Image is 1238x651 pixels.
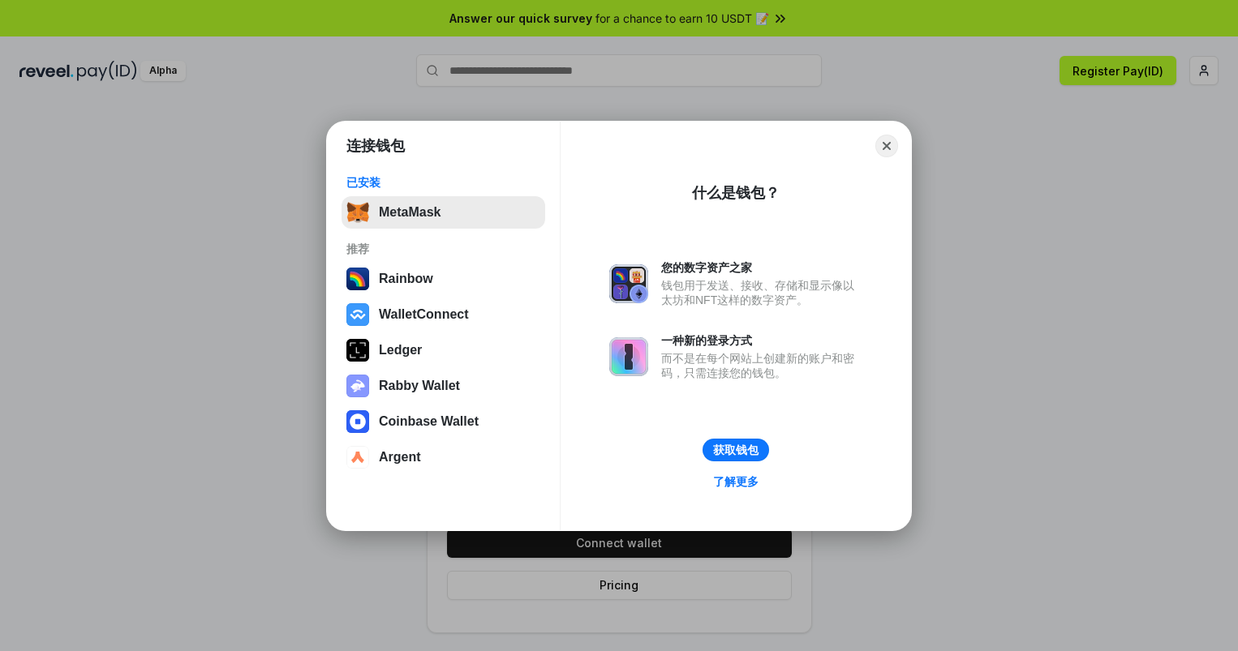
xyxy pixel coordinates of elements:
div: Ledger [379,343,422,358]
img: svg+xml,%3Csvg%20xmlns%3D%22http%3A%2F%2Fwww.w3.org%2F2000%2Fsvg%22%20width%3D%2228%22%20height%3... [346,339,369,362]
div: 了解更多 [713,474,759,489]
div: 而不是在每个网站上创建新的账户和密码，只需连接您的钱包。 [661,351,862,380]
button: Close [875,135,898,157]
img: svg+xml,%3Csvg%20xmlns%3D%22http%3A%2F%2Fwww.w3.org%2F2000%2Fsvg%22%20fill%3D%22none%22%20viewBox... [346,375,369,397]
div: 什么是钱包？ [692,183,780,203]
div: 一种新的登录方式 [661,333,862,348]
a: 了解更多 [703,471,768,492]
div: Argent [379,450,421,465]
img: svg+xml,%3Csvg%20fill%3D%22none%22%20height%3D%2233%22%20viewBox%3D%220%200%2035%2033%22%20width%... [346,201,369,224]
button: WalletConnect [342,298,545,331]
button: Rabby Wallet [342,370,545,402]
img: svg+xml,%3Csvg%20width%3D%22120%22%20height%3D%22120%22%20viewBox%3D%220%200%20120%20120%22%20fil... [346,268,369,290]
div: 已安装 [346,175,540,190]
h1: 连接钱包 [346,136,405,156]
button: Coinbase Wallet [342,405,545,438]
img: svg+xml,%3Csvg%20xmlns%3D%22http%3A%2F%2Fwww.w3.org%2F2000%2Fsvg%22%20fill%3D%22none%22%20viewBox... [609,337,648,376]
div: 获取钱包 [713,443,759,457]
img: svg+xml,%3Csvg%20xmlns%3D%22http%3A%2F%2Fwww.w3.org%2F2000%2Fsvg%22%20fill%3D%22none%22%20viewBox... [609,264,648,303]
div: 钱包用于发送、接收、存储和显示像以太坊和NFT这样的数字资产。 [661,278,862,307]
img: svg+xml,%3Csvg%20width%3D%2228%22%20height%3D%2228%22%20viewBox%3D%220%200%2028%2028%22%20fill%3D... [346,446,369,469]
button: MetaMask [342,196,545,229]
img: svg+xml,%3Csvg%20width%3D%2228%22%20height%3D%2228%22%20viewBox%3D%220%200%2028%2028%22%20fill%3D... [346,410,369,433]
button: 获取钱包 [703,439,769,461]
button: Argent [342,441,545,473]
div: MetaMask [379,205,441,220]
img: svg+xml,%3Csvg%20width%3D%2228%22%20height%3D%2228%22%20viewBox%3D%220%200%2028%2028%22%20fill%3D... [346,303,369,326]
button: Ledger [342,334,545,366]
div: 推荐 [346,242,540,256]
div: Rainbow [379,272,433,286]
div: WalletConnect [379,307,469,322]
div: Rabby Wallet [379,379,460,393]
button: Rainbow [342,263,545,295]
div: 您的数字资产之家 [661,260,862,275]
div: Coinbase Wallet [379,414,479,429]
